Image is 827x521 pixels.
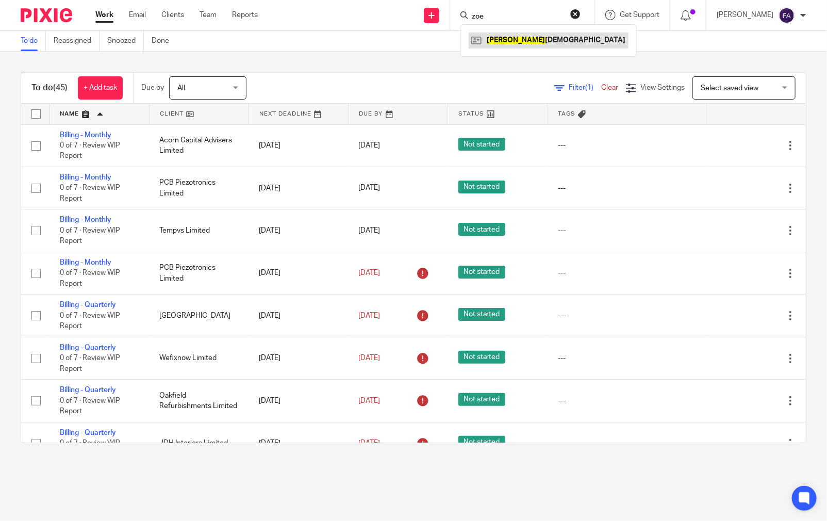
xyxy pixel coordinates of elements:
[161,10,184,20] a: Clients
[60,439,120,458] span: 0 of 7 · Review WIP Report
[458,351,505,364] span: Not started
[129,10,146,20] a: Email
[249,209,348,252] td: [DATE]
[779,7,795,24] img: svg%3E
[458,436,505,449] span: Not started
[249,337,348,379] td: [DATE]
[249,124,348,167] td: [DATE]
[21,31,46,51] a: To do
[31,83,68,93] h1: To do
[359,439,381,447] span: [DATE]
[141,83,164,93] p: Due by
[60,185,120,203] span: 0 of 7 · Review WIP Report
[717,10,773,20] p: [PERSON_NAME]
[149,295,249,337] td: [GEOGRAPHIC_DATA]
[569,84,601,91] span: Filter
[54,31,100,51] a: Reassigned
[149,380,249,422] td: Oakfield Refurbishments Limited
[60,227,120,245] span: 0 of 7 · Review WIP Report
[558,353,696,363] div: ---
[21,8,72,22] img: Pixie
[177,85,185,92] span: All
[232,10,258,20] a: Reports
[471,12,564,22] input: Search
[200,10,217,20] a: Team
[359,227,381,234] span: [DATE]
[249,295,348,337] td: [DATE]
[558,396,696,406] div: ---
[95,10,113,20] a: Work
[558,183,696,193] div: ---
[60,354,120,372] span: 0 of 7 · Review WIP Report
[458,138,505,151] span: Not started
[249,252,348,294] td: [DATE]
[458,266,505,279] span: Not started
[359,354,381,362] span: [DATE]
[249,380,348,422] td: [DATE]
[359,142,381,149] span: [DATE]
[78,76,123,100] a: + Add task
[458,393,505,406] span: Not started
[558,225,696,236] div: ---
[570,9,581,19] button: Clear
[60,259,111,266] a: Billing - Monthly
[359,312,381,319] span: [DATE]
[558,111,575,117] span: Tags
[60,344,116,351] a: Billing - Quarterly
[249,422,348,464] td: [DATE]
[60,132,111,139] a: Billing - Monthly
[149,124,249,167] td: Acorn Capital Advisers Limited
[60,142,120,160] span: 0 of 7 · Review WIP Report
[701,85,758,92] span: Select saved view
[60,174,111,181] a: Billing - Monthly
[558,438,696,448] div: ---
[149,337,249,379] td: Wefixnow Limited
[60,386,116,394] a: Billing - Quarterly
[249,167,348,209] td: [DATE]
[359,185,381,192] span: [DATE]
[60,216,111,223] a: Billing - Monthly
[149,167,249,209] td: PCB Piezotronics Limited
[149,209,249,252] td: Tempvs Limited
[53,84,68,92] span: (45)
[149,422,249,464] td: JDH Interiors Limited
[60,312,120,330] span: 0 of 7 · Review WIP Report
[60,301,116,308] a: Billing - Quarterly
[60,397,120,415] span: 0 of 7 · Review WIP Report
[585,84,593,91] span: (1)
[359,397,381,404] span: [DATE]
[558,268,696,278] div: ---
[107,31,144,51] a: Snoozed
[640,84,685,91] span: View Settings
[458,223,505,236] span: Not started
[620,11,659,19] span: Get Support
[558,311,696,321] div: ---
[458,308,505,321] span: Not started
[601,84,618,91] a: Clear
[152,31,177,51] a: Done
[558,140,696,151] div: ---
[359,269,381,276] span: [DATE]
[60,269,120,287] span: 0 of 7 · Review WIP Report
[149,252,249,294] td: PCB Piezotronics Limited
[60,429,116,436] a: Billing - Quarterly
[458,181,505,193] span: Not started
